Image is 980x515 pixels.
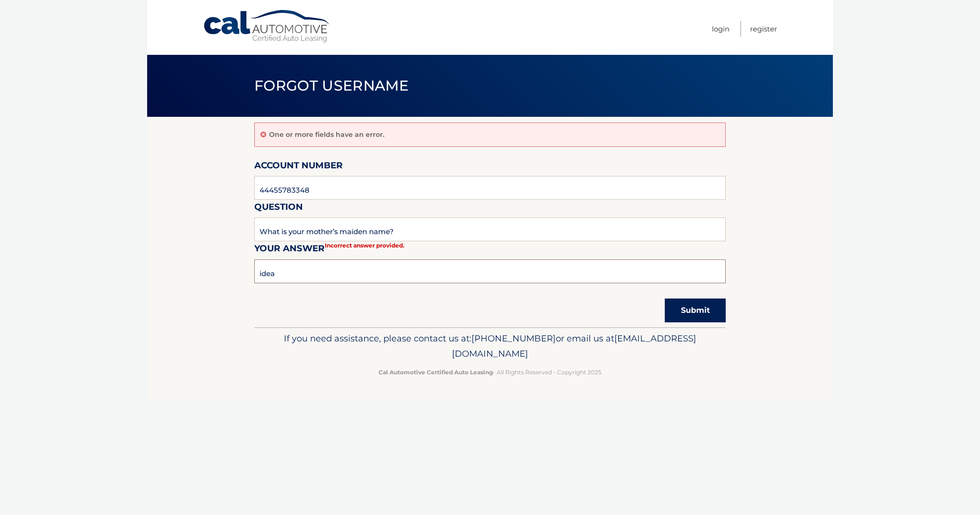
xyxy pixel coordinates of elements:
a: Cal Automotive [203,10,331,43]
span: Forgot Username [254,77,409,94]
p: - All Rights Reserved - Copyright 2025 [260,367,720,377]
button: Submit [665,299,726,322]
label: Question [254,200,303,217]
label: Your Answer [254,241,325,259]
p: If you need assistance, please contact us at: or email us at [260,331,720,361]
p: One or more fields have an error. [269,130,384,139]
strong: Cal Automotive Certified Auto Leasing [379,369,493,376]
label: Account Number [254,158,343,176]
span: [PHONE_NUMBER] [471,333,556,344]
a: Register [750,21,777,37]
a: Login [712,21,730,37]
strong: Incorrect answer provided. [325,242,404,249]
